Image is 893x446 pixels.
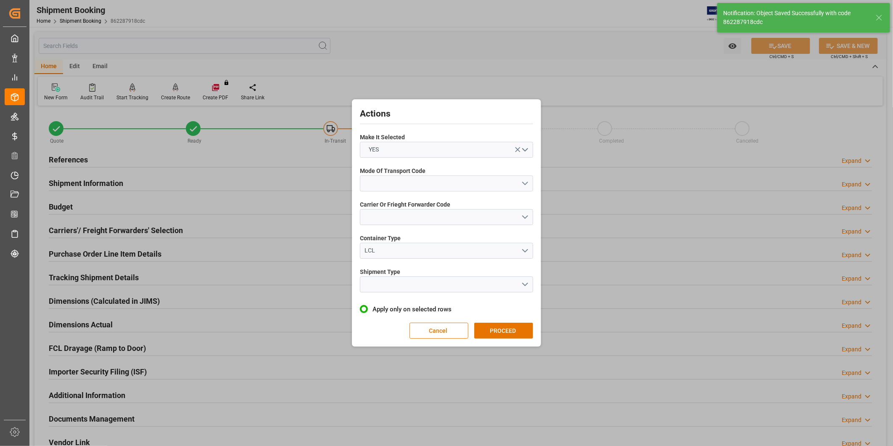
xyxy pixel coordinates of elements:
[360,243,533,259] button: open menu
[365,145,383,154] span: YES
[360,268,400,276] span: Shipment Type
[360,142,533,158] button: open menu
[360,234,401,243] span: Container Type
[360,175,533,191] button: open menu
[365,246,521,255] div: LCL
[360,133,405,142] span: Make It Selected
[360,209,533,225] button: open menu
[360,167,425,175] span: Mode Of Transport Code
[360,276,533,292] button: open menu
[360,304,533,314] label: Apply only on selected rows
[723,9,868,27] div: Notification: Object Saved Successfully with code 862287918cdc
[474,323,533,339] button: PROCEED
[410,323,468,339] button: Cancel
[360,200,450,209] span: Carrier Or Frieght Forwarder Code
[360,107,533,121] h2: Actions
